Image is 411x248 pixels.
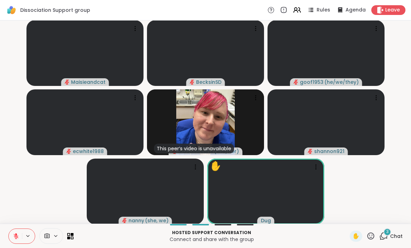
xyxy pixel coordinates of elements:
[386,229,389,235] span: 3
[20,7,90,14] span: Dissociation Support group
[385,7,400,14] span: Leave
[294,80,298,85] span: audio-muted
[73,148,104,155] span: ecwhite1988
[308,149,313,154] span: audio-muted
[317,7,330,14] span: Rules
[324,79,359,86] span: ( he/we/they )
[210,159,221,173] div: ✋
[154,144,234,153] div: This peer’s video is unavailable
[352,232,359,240] span: ✋
[78,236,346,243] p: Connect and share with the group
[261,217,271,224] span: Dug
[190,80,195,85] span: audio-muted
[67,149,71,154] span: audio-muted
[314,148,344,155] span: shannon921
[300,79,324,86] span: goof1953
[71,79,106,86] span: Maisieandcat
[145,217,169,224] span: ( she, we )
[176,89,235,155] img: MaddieBean3
[196,79,222,86] span: BecksinSD
[390,233,403,240] span: Chat
[6,4,17,16] img: ShareWell Logomark
[65,80,70,85] span: audio-muted
[346,7,366,14] span: Agenda
[78,230,346,236] p: Hosted support conversation
[122,218,127,223] span: audio-muted
[129,217,144,224] span: nanny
